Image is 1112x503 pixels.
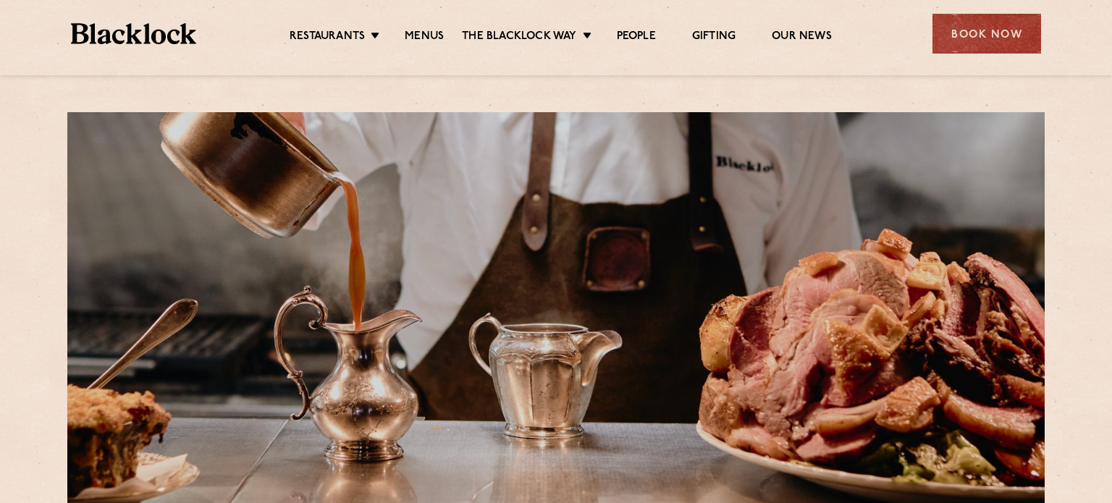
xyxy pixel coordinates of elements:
img: BL_Textured_Logo-footer-cropped.svg [71,23,196,44]
a: Gifting [692,30,736,46]
a: Menus [405,30,444,46]
a: Restaurants [290,30,365,46]
a: People [617,30,656,46]
a: The Blacklock Way [462,30,576,46]
div: Book Now [932,14,1041,54]
a: Our News [772,30,832,46]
